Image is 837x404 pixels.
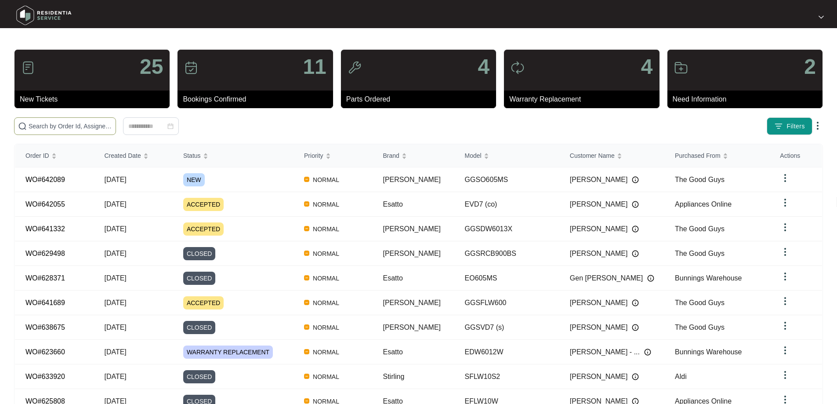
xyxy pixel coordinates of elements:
[183,321,216,334] span: CLOSED
[780,173,790,183] img: dropdown arrow
[570,151,615,160] span: Customer Name
[104,274,126,282] span: [DATE]
[383,348,402,356] span: Esatto
[780,345,790,356] img: dropdown arrow
[183,296,224,309] span: ACCEPTED
[25,299,65,306] a: WO#641689
[383,299,441,306] span: [PERSON_NAME]
[632,299,639,306] img: Info icon
[454,340,559,364] td: EDW6012W
[454,266,559,291] td: EO605MS
[309,347,343,357] span: NORMAL
[675,348,742,356] span: Bunnings Warehouse
[309,175,343,185] span: NORMAL
[25,200,65,208] a: WO#642055
[383,176,441,183] span: [PERSON_NAME]
[104,373,126,380] span: [DATE]
[304,201,309,207] img: Vercel Logo
[570,248,628,259] span: [PERSON_NAME]
[675,299,725,306] span: The Good Guys
[570,298,628,308] span: [PERSON_NAME]
[304,251,309,256] img: Vercel Logo
[675,225,725,233] span: The Good Guys
[25,151,49,160] span: Order ID
[304,349,309,354] img: Vercel Logo
[509,94,659,105] p: Warranty Replacement
[780,296,790,306] img: dropdown arrow
[309,371,343,382] span: NORMAL
[183,151,201,160] span: Status
[25,373,65,380] a: WO#633920
[383,250,441,257] span: [PERSON_NAME]
[25,274,65,282] a: WO#628371
[454,167,559,192] td: GGSO605MS
[675,250,725,257] span: The Good Guys
[780,197,790,208] img: dropdown arrow
[786,122,805,131] span: Filters
[183,272,216,285] span: CLOSED
[774,122,783,131] img: filter icon
[140,56,163,77] p: 25
[25,225,65,233] a: WO#641332
[304,275,309,280] img: Vercel Logo
[664,144,769,167] th: Purchased From
[20,94,170,105] p: New Tickets
[570,224,628,234] span: [PERSON_NAME]
[675,274,742,282] span: Bunnings Warehouse
[780,247,790,257] img: dropdown arrow
[304,324,309,330] img: Vercel Logo
[819,15,824,19] img: dropdown arrow
[632,226,639,233] img: Info icon
[183,94,333,105] p: Bookings Confirmed
[559,144,664,167] th: Customer Name
[383,324,441,331] span: [PERSON_NAME]
[309,199,343,210] span: NORMAL
[644,349,651,356] img: Info icon
[454,364,559,389] td: SFLW10S2
[465,151,482,160] span: Model
[632,201,639,208] img: Info icon
[372,144,454,167] th: Brand
[21,61,35,75] img: icon
[675,200,732,208] span: Appliances Online
[15,144,94,167] th: Order ID
[309,248,343,259] span: NORMAL
[675,151,720,160] span: Purchased From
[104,151,141,160] span: Created Date
[675,324,725,331] span: The Good Guys
[641,56,653,77] p: 4
[183,247,216,260] span: CLOSED
[104,299,126,306] span: [DATE]
[383,151,399,160] span: Brand
[348,61,362,75] img: icon
[570,347,640,357] span: [PERSON_NAME] - ...
[304,398,309,404] img: Vercel Logo
[632,176,639,183] img: Info icon
[309,298,343,308] span: NORMAL
[478,56,489,77] p: 4
[454,241,559,266] td: GGSRCB900BS
[13,2,75,29] img: residentia service logo
[632,250,639,257] img: Info icon
[570,322,628,333] span: [PERSON_NAME]
[104,225,126,233] span: [DATE]
[303,56,326,77] p: 11
[383,373,404,380] span: Stirling
[18,122,27,131] img: search-icon
[674,61,688,75] img: icon
[29,121,112,131] input: Search by Order Id, Assignee Name, Customer Name, Brand and Model
[383,225,441,233] span: [PERSON_NAME]
[304,300,309,305] img: Vercel Logo
[346,94,496,105] p: Parts Ordered
[632,373,639,380] img: Info icon
[104,324,126,331] span: [DATE]
[454,291,559,315] td: GGSFLW600
[804,56,816,77] p: 2
[25,176,65,183] a: WO#642089
[780,320,790,331] img: dropdown arrow
[104,250,126,257] span: [DATE]
[293,144,372,167] th: Priority
[647,275,654,282] img: Info icon
[780,271,790,282] img: dropdown arrow
[173,144,293,167] th: Status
